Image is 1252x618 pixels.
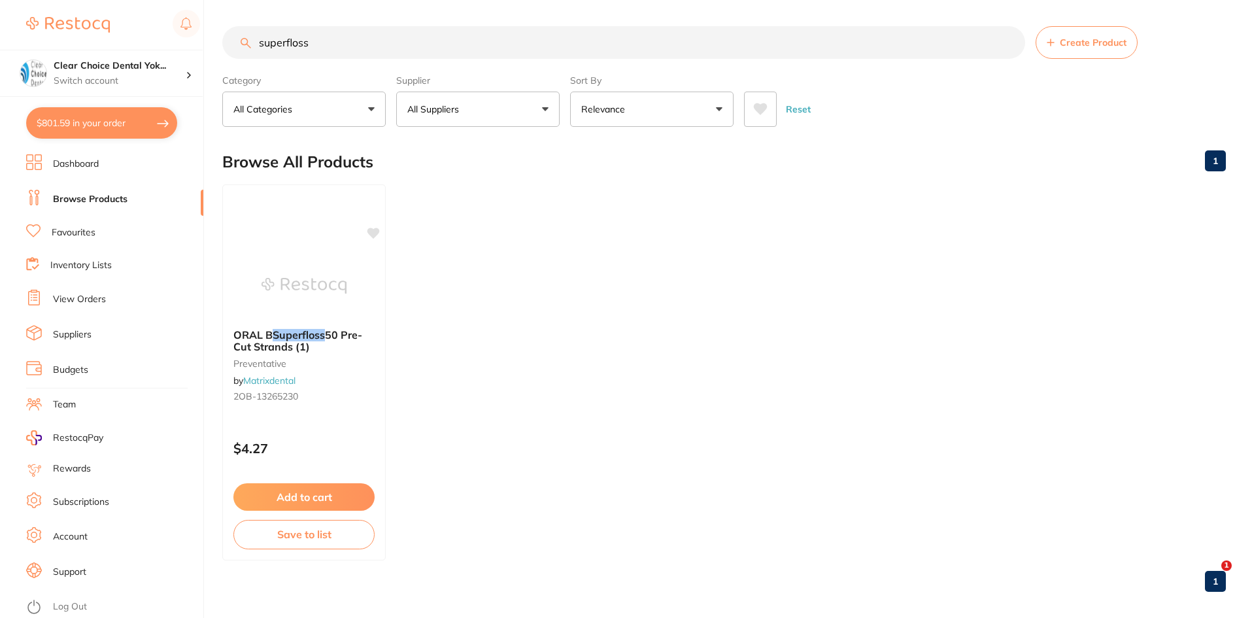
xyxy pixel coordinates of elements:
button: Save to list [233,520,375,549]
a: Restocq Logo [26,10,110,40]
a: Favourites [52,226,95,239]
button: $801.59 in your order [26,107,177,139]
h2: Browse All Products [222,153,373,171]
a: View Orders [53,293,106,306]
a: Subscriptions [53,496,109,509]
span: RestocqPay [53,432,103,445]
span: Create Product [1060,37,1126,48]
a: Log Out [53,600,87,613]
p: Relevance [581,103,630,116]
span: 1 [1221,560,1232,571]
h4: Clear Choice Dental Yokine [54,60,186,73]
img: Clear Choice Dental Yokine [20,60,46,86]
a: Team [53,398,76,411]
a: Matrixdental [243,375,296,386]
button: Log Out [26,597,199,618]
img: RestocqPay [26,430,42,445]
button: Create Product [1036,26,1138,59]
a: Browse Products [53,193,127,206]
b: ORAL B Superfloss 50 Pre-Cut Strands (1) [233,329,375,353]
iframe: Intercom live chat [1194,560,1226,592]
input: Search Products [222,26,1025,59]
a: Rewards [53,462,91,475]
p: All Suppliers [407,103,464,116]
button: Reset [782,92,815,127]
span: 2OB-13265230 [233,390,298,402]
a: Support [53,566,86,579]
span: 50 Pre-Cut Strands (1) [233,328,362,353]
button: All Categories [222,92,386,127]
label: Category [222,75,386,86]
button: Add to cart [233,483,375,511]
p: $4.27 [233,441,375,456]
label: Sort By [570,75,734,86]
img: ORAL B Superfloss 50 Pre-Cut Strands (1) [262,253,347,318]
label: Supplier [396,75,560,86]
button: All Suppliers [396,92,560,127]
em: Superfloss [273,328,325,341]
img: Restocq Logo [26,17,110,33]
a: RestocqPay [26,430,103,445]
small: preventative [233,358,375,369]
a: Dashboard [53,158,99,171]
p: Switch account [54,75,186,88]
a: 1 [1205,148,1226,174]
span: ORAL B [233,328,273,341]
button: Relevance [570,92,734,127]
a: Budgets [53,364,88,377]
p: All Categories [233,103,297,116]
span: by [233,375,296,386]
a: Account [53,530,88,543]
a: Inventory Lists [50,259,112,272]
a: Suppliers [53,328,92,341]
